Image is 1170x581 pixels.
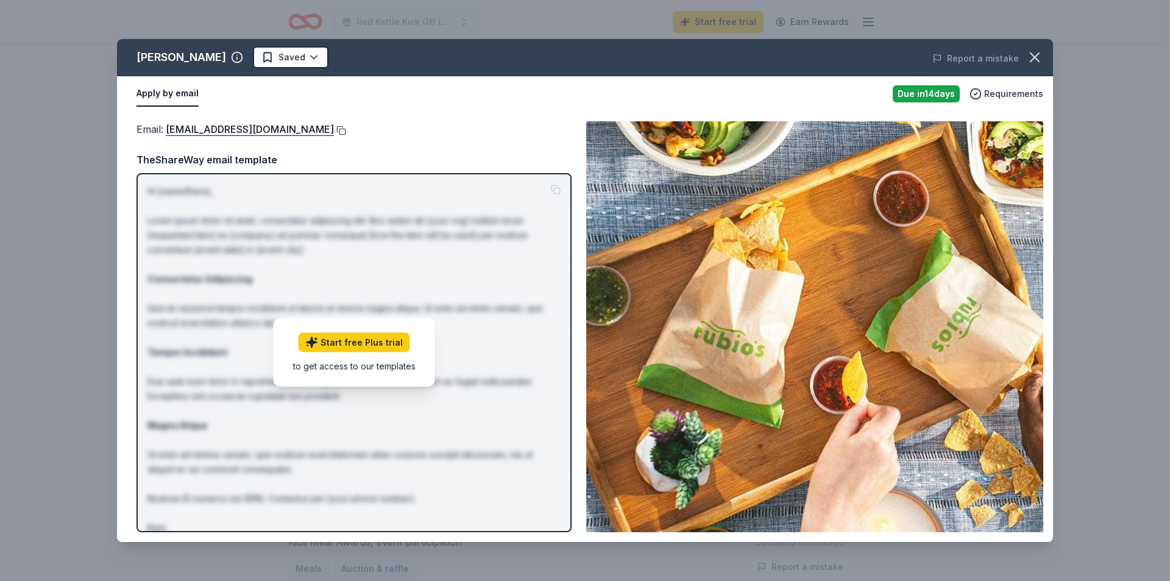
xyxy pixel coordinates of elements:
[147,274,252,284] strong: Consectetur Adipiscing
[147,184,561,550] p: Hi [name/there], Lorem ipsum dolor sit amet, consectetur adipiscing elit. Nos autem ab [your org]...
[586,121,1043,532] img: Image for Rubio's
[253,46,328,68] button: Saved
[147,420,207,430] strong: Magna Aliqua
[299,333,410,352] a: Start free Plus trial
[984,87,1043,101] span: Requirements
[970,87,1043,101] button: Requirements
[136,81,199,107] button: Apply by email
[893,85,960,102] div: Due in 14 days
[293,360,416,372] div: to get access to our templates
[166,121,334,137] a: [EMAIL_ADDRESS][DOMAIN_NAME]
[136,152,572,168] div: TheShareWay email template
[932,51,1019,66] button: Report a mistake
[278,50,305,65] span: Saved
[136,48,226,67] div: [PERSON_NAME]
[136,123,334,135] span: Email :
[147,347,227,357] strong: Tempor Incididunt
